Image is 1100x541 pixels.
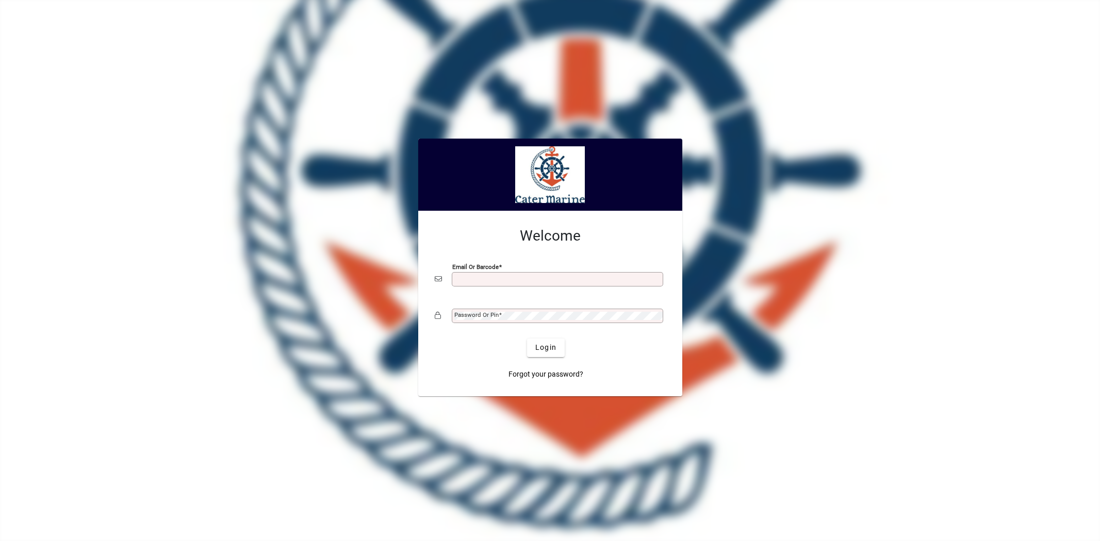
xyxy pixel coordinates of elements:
[452,263,499,270] mat-label: Email or Barcode
[504,365,587,384] a: Forgot your password?
[535,342,556,353] span: Login
[508,369,583,380] span: Forgot your password?
[454,311,499,318] mat-label: Password or Pin
[435,227,666,245] h2: Welcome
[527,339,565,357] button: Login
